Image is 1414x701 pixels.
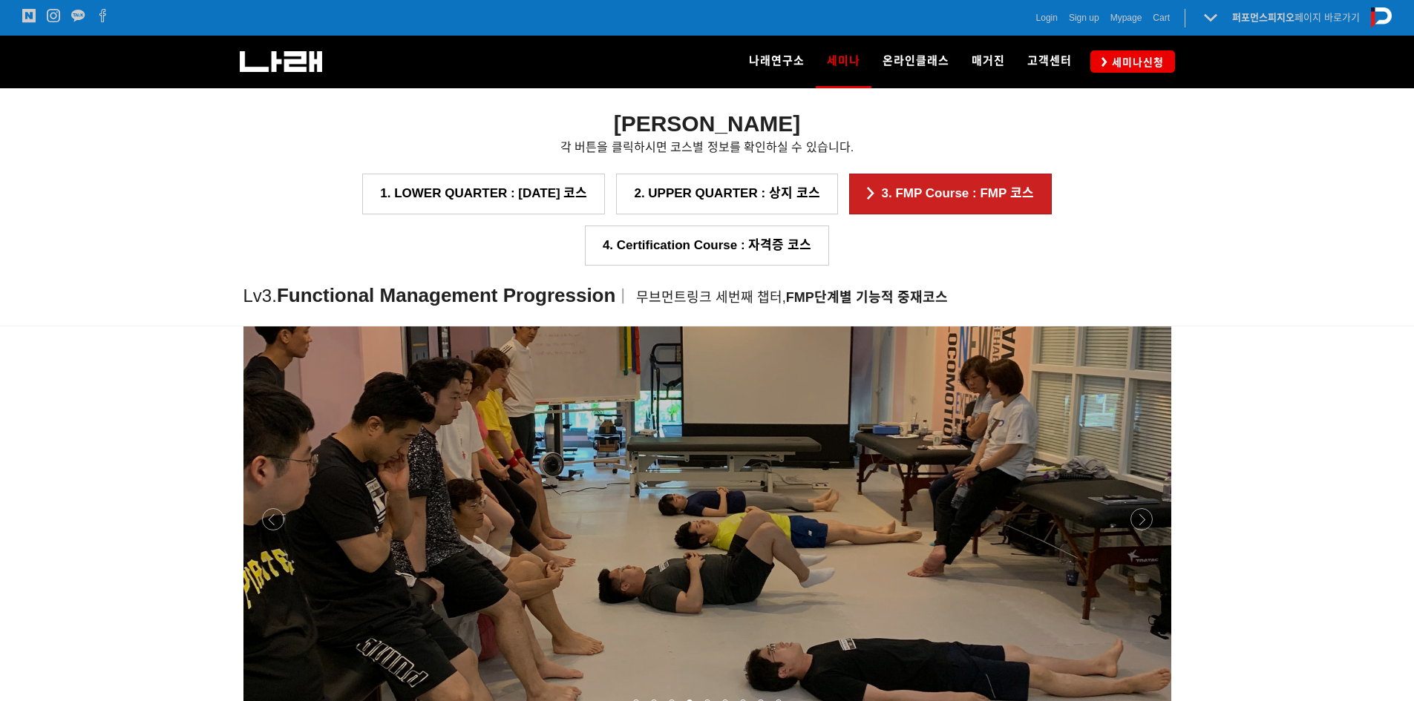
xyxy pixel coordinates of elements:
a: 4. Certification Course : 자격증 코스 [585,226,829,266]
a: 퍼포먼스피지오페이지 바로가기 [1232,12,1360,23]
a: 고객센터 [1016,36,1083,88]
a: 세미나신청 [1090,50,1175,72]
span: Functional Management Progression [277,284,616,306]
span: 매거진 [972,54,1005,68]
span: ㅣ [615,287,630,306]
a: Login [1036,10,1058,25]
a: 3. FMP Course : FMP 코스 [849,174,1052,214]
span: Lv3. [243,286,277,306]
a: 1. LOWER QUARTER : [DATE] 코스 [362,174,605,214]
a: Mypage [1110,10,1142,25]
strong: 퍼포먼스피지오 [1232,12,1294,23]
a: 나래연구소 [738,36,816,88]
a: 2. UPPER QUARTER : 상지 코스 [616,174,837,214]
a: 세미나 [816,36,871,88]
span: 세미나 [827,49,860,73]
strong: [PERSON_NAME] [614,111,801,136]
span: 온라인클래스 [883,54,949,68]
span: 각 버튼을 클릭하시면 코스별 정보를 확인하실 수 있습니다. [560,141,854,154]
span: 나래연구소 [749,54,805,68]
strong: 단계별 기능적 중재 [814,290,923,305]
a: 온라인클래스 [871,36,960,88]
span: 고객센터 [1027,54,1072,68]
span: 무브먼트링크 세번째 챕터, [636,290,948,305]
a: Sign up [1069,10,1099,25]
a: 매거진 [960,36,1016,88]
strong: FMP 코스 [786,290,948,305]
span: 세미나신청 [1107,55,1164,70]
a: Cart [1153,10,1170,25]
